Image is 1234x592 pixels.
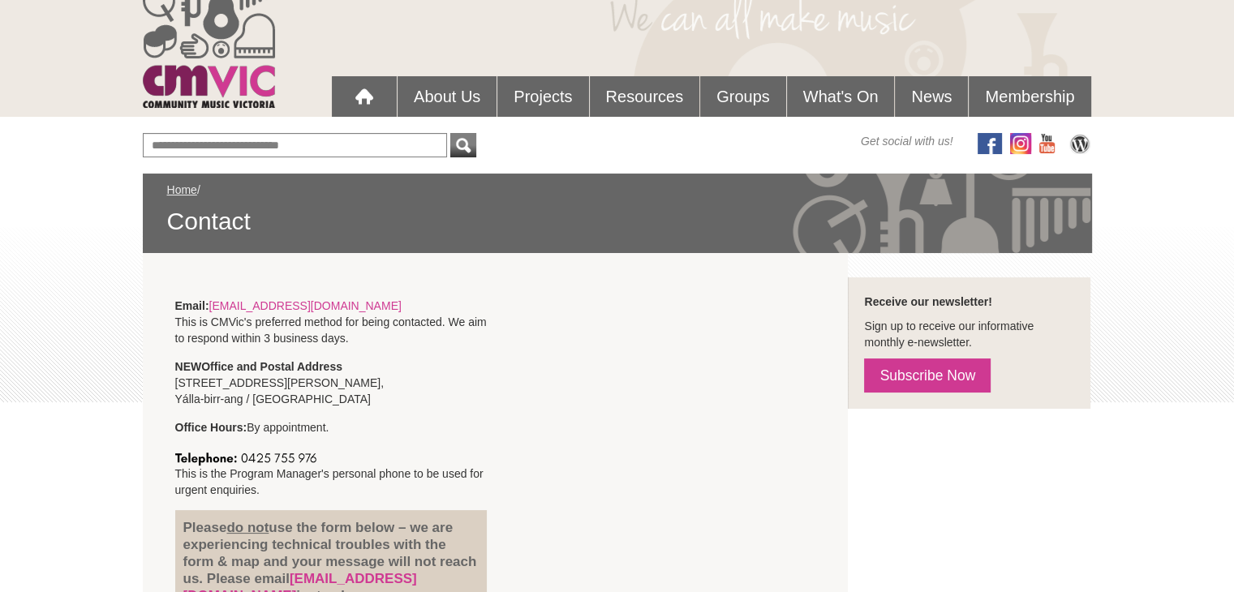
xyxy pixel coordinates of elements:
a: Projects [497,76,588,117]
strong: Email: [175,299,209,312]
a: Groups [700,76,786,117]
p: This is CMVic's preferred method for being contacted. We aim to respond within 3 business days. [175,298,488,346]
strong: Office Hours: [175,421,247,434]
a: [EMAIL_ADDRESS][DOMAIN_NAME] [209,299,402,312]
a: About Us [398,76,497,117]
p: Sign up to receive our informative monthly e-newsletter. [864,318,1074,350]
p: By appointment. [175,419,488,435]
a: What's On [787,76,895,117]
u: do not [226,520,269,535]
img: CMVic Blog [1068,133,1092,154]
div: / [167,182,1068,237]
span: Contact [167,206,1068,237]
a: News [895,76,968,117]
span: Get social with us! [861,133,953,149]
img: icon-instagram.png [1010,133,1031,154]
a: Home [167,183,197,196]
a: Resources [590,76,700,117]
strong: Receive our newsletter! [864,295,991,308]
a: Subscribe Now [864,358,991,393]
strong: NEW Office and Postal Address [175,360,342,373]
p: This is the Program Manager's personal phone to be used for urgent enquiries. [175,448,488,498]
a: Membership [969,76,1090,117]
p: [STREET_ADDRESS][PERSON_NAME], Yálla-birr-ang / [GEOGRAPHIC_DATA] [175,358,488,407]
